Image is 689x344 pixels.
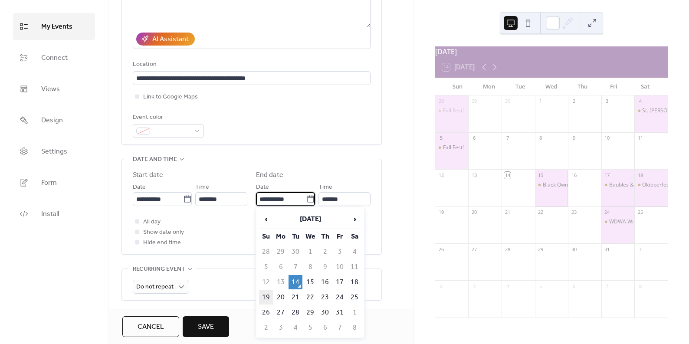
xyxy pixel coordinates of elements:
[333,321,347,335] td: 7
[259,321,273,335] td: 2
[348,229,361,244] th: Sa
[504,135,511,141] div: 7
[41,82,60,96] span: Views
[259,245,273,259] td: 28
[604,246,610,252] div: 31
[473,78,505,95] div: Mon
[535,181,568,189] div: Black Owned Marketplace
[136,281,174,293] span: Do not repeat
[571,135,577,141] div: 9
[41,176,57,190] span: Form
[601,218,635,226] div: WDWA Witches Walk
[604,135,610,141] div: 10
[303,275,317,289] td: 15
[13,200,95,227] a: Install
[303,245,317,259] td: 1
[571,209,577,216] div: 23
[435,144,469,151] div: Fall Fest!
[604,283,610,289] div: 7
[504,283,511,289] div: 4
[289,245,302,259] td: 30
[504,246,511,252] div: 28
[318,229,332,244] th: Th
[634,181,668,189] div: Oktoberfest
[259,210,272,228] span: ‹
[438,135,444,141] div: 5
[122,316,179,337] button: Cancel
[348,245,361,259] td: 4
[274,275,288,289] td: 13
[634,107,668,115] div: St. Jacob's Market
[259,275,273,289] td: 12
[274,229,288,244] th: Mo
[637,283,643,289] div: 8
[318,260,332,274] td: 9
[13,75,95,102] a: Views
[443,144,464,151] div: Fall Fest!
[471,172,477,178] div: 13
[274,260,288,274] td: 6
[471,283,477,289] div: 3
[333,229,347,244] th: Fr
[604,172,610,178] div: 17
[13,13,95,40] a: My Events
[183,316,229,337] button: Save
[318,245,332,259] td: 2
[567,78,598,95] div: Thu
[289,321,302,335] td: 4
[133,264,185,275] span: Recurring event
[333,290,347,305] td: 24
[538,209,544,216] div: 22
[571,283,577,289] div: 6
[538,135,544,141] div: 8
[505,78,536,95] div: Tue
[536,78,567,95] div: Wed
[274,321,288,335] td: 3
[348,305,361,320] td: 1
[438,283,444,289] div: 2
[133,112,202,123] div: Event color
[333,275,347,289] td: 17
[630,78,661,95] div: Sat
[571,172,577,178] div: 16
[333,245,347,259] td: 3
[259,260,273,274] td: 5
[143,217,161,227] span: All day
[138,322,164,332] span: Cancel
[13,107,95,134] a: Design
[438,209,444,216] div: 19
[289,260,302,274] td: 7
[133,182,146,193] span: Date
[303,260,317,274] td: 8
[538,98,544,105] div: 1
[318,275,332,289] td: 16
[637,209,643,216] div: 25
[259,305,273,320] td: 26
[274,210,347,229] th: [DATE]
[303,290,317,305] td: 22
[133,59,369,70] div: Location
[13,44,95,71] a: Connect
[274,290,288,305] td: 20
[289,229,302,244] th: Tu
[348,321,361,335] td: 8
[604,98,610,105] div: 3
[442,78,473,95] div: Sun
[318,290,332,305] td: 23
[348,260,361,274] td: 11
[504,209,511,216] div: 21
[543,181,606,189] div: Black Owned Marketplace
[637,246,643,252] div: 1
[642,181,671,189] div: Oktoberfest
[438,246,444,252] div: 26
[333,305,347,320] td: 31
[604,209,610,216] div: 24
[136,33,195,46] button: AI Assistant
[538,246,544,252] div: 29
[348,275,361,289] td: 18
[259,229,273,244] th: Su
[274,305,288,320] td: 27
[438,98,444,105] div: 28
[538,283,544,289] div: 5
[133,154,177,165] span: Date and time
